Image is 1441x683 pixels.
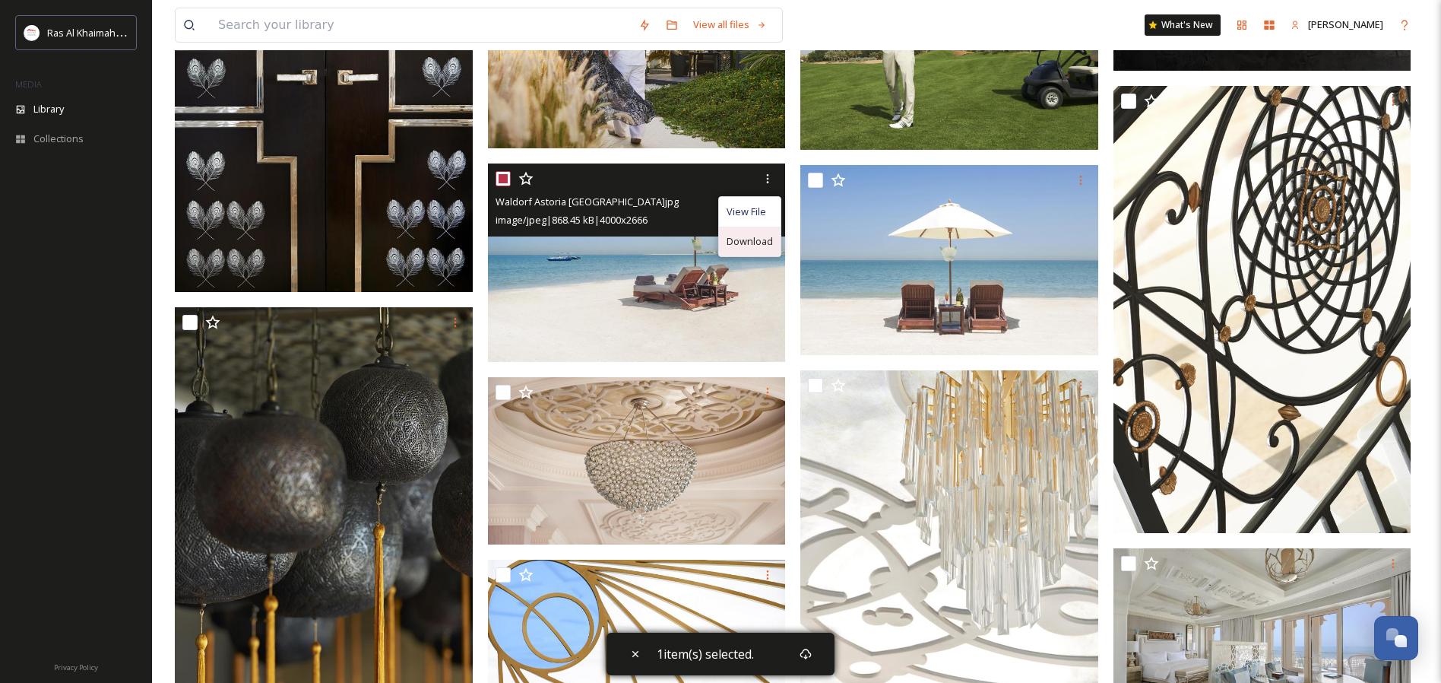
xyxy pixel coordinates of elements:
span: Ras Al Khaimah Tourism Development Authority [47,25,262,40]
span: Privacy Policy [54,662,98,672]
img: Waldorf Astoria Ras Al Khaimah beach.jpg [488,164,786,363]
img: Waldorf Astoria Ras Al Khaimah beach.jpg [800,165,1098,355]
img: Waldorf Astoria Ras Al Khaimah .jpg [1113,86,1411,533]
span: Collections [33,132,84,146]
span: Waldorf Astoria [GEOGRAPHIC_DATA]jpg [496,195,679,208]
img: Logo_RAKTDA_RGB-01.png [24,25,40,40]
span: View File [727,205,766,219]
a: Privacy Policy [54,657,98,675]
button: Open Chat [1374,616,1418,660]
span: [PERSON_NAME] [1308,17,1383,31]
span: MEDIA [15,78,42,90]
input: Search your library [211,8,631,42]
a: [PERSON_NAME] [1283,10,1391,40]
span: 1 item(s) selected. [657,646,754,662]
span: Library [33,102,64,116]
a: What's New [1145,14,1221,36]
a: View all files [686,10,774,40]
span: image/jpeg | 868.45 kB | 4000 x 2666 [496,213,648,227]
span: Download [727,234,773,249]
img: Waldorf Astoria Ras Al Khaimah .jpg [488,377,786,545]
